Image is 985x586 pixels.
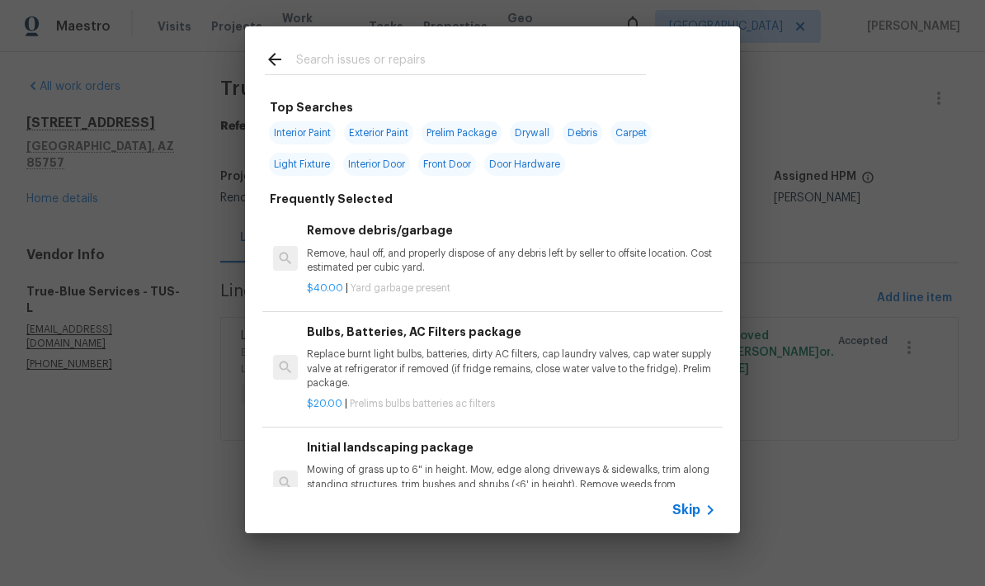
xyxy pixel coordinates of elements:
span: Prelim Package [422,121,502,144]
p: Replace burnt light bulbs, batteries, dirty AC filters, cap laundry valves, cap water supply valv... [307,347,716,390]
span: Carpet [610,121,652,144]
span: Prelims bulbs batteries ac filters [350,399,495,409]
span: $40.00 [307,283,343,293]
span: Interior Paint [269,121,336,144]
span: $20.00 [307,399,342,409]
span: Light Fixture [269,153,335,176]
h6: Initial landscaping package [307,438,716,456]
input: Search issues or repairs [296,50,646,74]
p: | [307,397,716,411]
h6: Bulbs, Batteries, AC Filters package [307,323,716,341]
h6: Remove debris/garbage [307,221,716,239]
h6: Frequently Selected [270,190,393,208]
p: | [307,281,716,295]
span: Skip [672,502,700,518]
span: Interior Door [343,153,410,176]
span: Door Hardware [484,153,565,176]
span: Debris [563,121,602,144]
span: Front Door [418,153,476,176]
p: Remove, haul off, and properly dispose of any debris left by seller to offsite location. Cost est... [307,247,716,275]
span: Drywall [510,121,554,144]
span: Yard garbage present [351,283,450,293]
p: Mowing of grass up to 6" in height. Mow, edge along driveways & sidewalks, trim along standing st... [307,463,716,505]
span: Exterior Paint [344,121,413,144]
h6: Top Searches [270,98,353,116]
